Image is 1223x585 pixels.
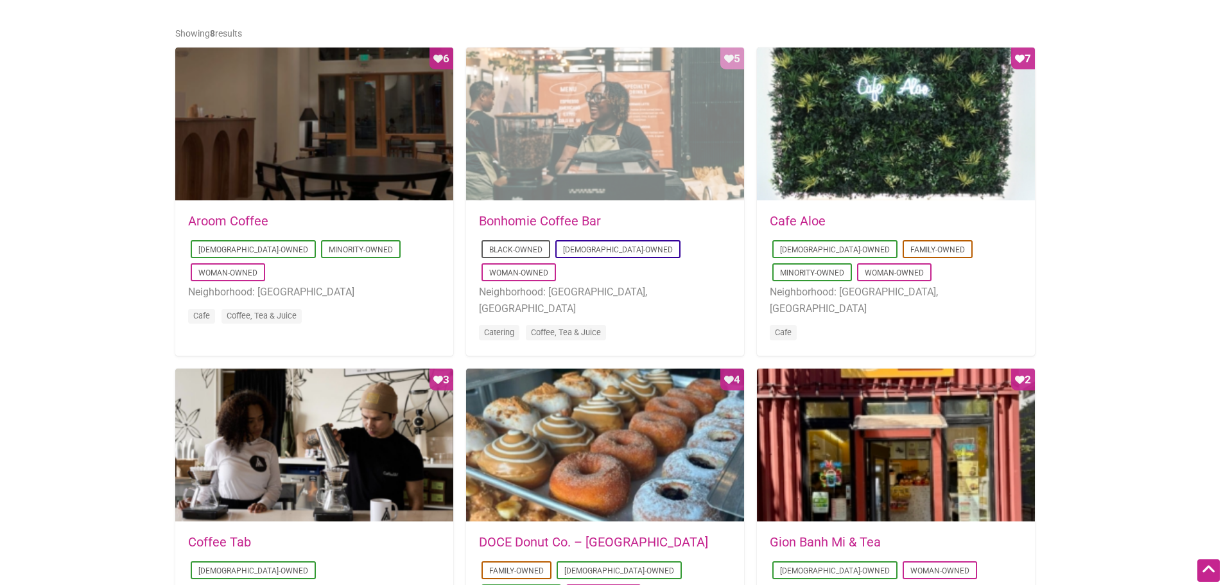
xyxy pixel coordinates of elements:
a: [DEMOGRAPHIC_DATA]-Owned [780,566,890,575]
a: [DEMOGRAPHIC_DATA]-Owned [198,566,308,575]
a: Coffee, Tea & Juice [531,327,601,337]
a: Catering [484,327,514,337]
b: 8 [210,28,215,39]
span: Showing results [175,28,242,39]
div: Scroll Back to Top [1197,559,1220,582]
a: Coffee Tab [188,534,251,550]
a: Cafe [775,327,792,337]
a: Minority-Owned [780,268,844,277]
a: Gion Banh Mi & Tea [770,534,881,550]
a: Woman-Owned [489,268,548,277]
a: DOCE Donut Co. – [GEOGRAPHIC_DATA] [479,534,708,550]
a: Minority-Owned [329,245,393,254]
li: Neighborhood: [GEOGRAPHIC_DATA], [GEOGRAPHIC_DATA] [770,284,1022,317]
a: Family-Owned [910,245,965,254]
li: Neighborhood: [GEOGRAPHIC_DATA], [GEOGRAPHIC_DATA] [479,284,731,317]
a: [DEMOGRAPHIC_DATA]-Owned [564,566,674,575]
a: [DEMOGRAPHIC_DATA]-Owned [780,245,890,254]
a: [DEMOGRAPHIC_DATA]-Owned [563,245,673,254]
li: Neighborhood: [GEOGRAPHIC_DATA] [188,284,440,301]
a: Woman-Owned [910,566,969,575]
a: Black-Owned [489,245,542,254]
a: Cafe [193,311,210,320]
a: Bonhomie Coffee Bar [479,213,601,229]
a: Cafe Aloe [770,213,826,229]
a: Woman-Owned [198,268,257,277]
a: Aroom Coffee [188,213,268,229]
a: Woman-Owned [865,268,924,277]
a: [DEMOGRAPHIC_DATA]-Owned [198,245,308,254]
a: Coffee, Tea & Juice [227,311,297,320]
a: Family-Owned [489,566,544,575]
